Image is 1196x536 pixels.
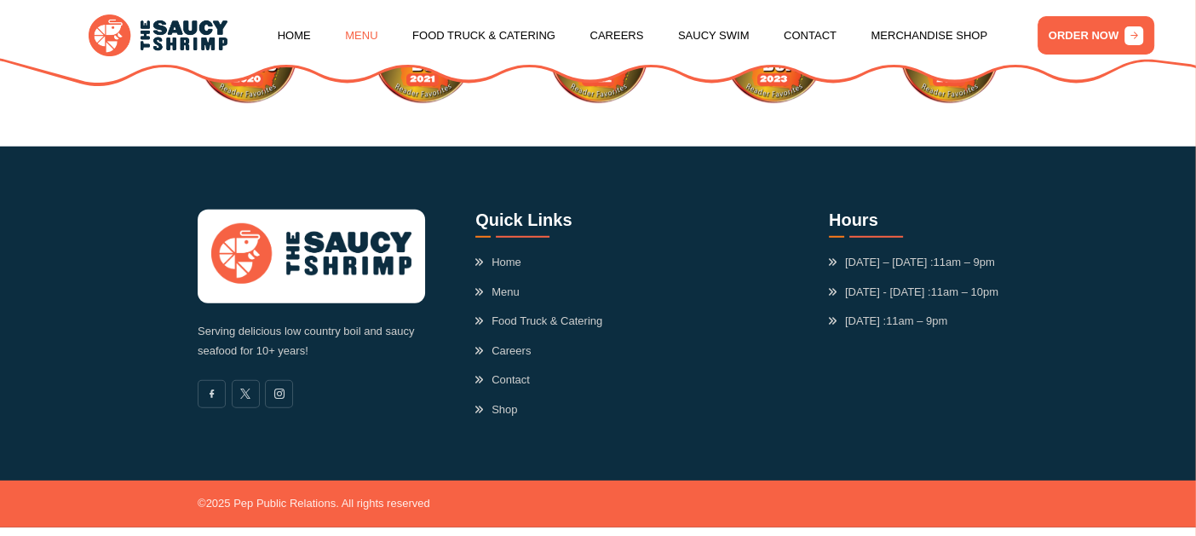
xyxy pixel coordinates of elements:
[278,3,311,68] a: Home
[829,254,995,271] span: [DATE] – [DATE] :
[829,313,947,330] span: [DATE] :
[475,254,521,271] a: Home
[475,343,531,360] a: Careers
[198,494,430,514] p: © 2025 Pep Public Relations. All rights reserved
[89,14,227,56] img: logo
[589,3,643,68] a: Careers
[886,314,947,327] span: 11am – 9pm
[871,3,987,68] a: Merchandise Shop
[412,3,555,68] a: Food Truck & Catering
[1038,16,1154,55] a: ORDER NOW
[784,3,837,68] a: Contact
[475,401,517,418] a: Shop
[475,284,520,301] a: Menu
[198,322,425,361] p: Serving delicious low country boil and saucy seafood for 10+ years!
[829,284,998,301] span: [DATE] - [DATE] :
[211,223,411,284] img: logo
[475,210,602,239] h3: Quick Links
[475,372,530,389] a: Contact
[933,256,994,268] span: 11am – 9pm
[475,313,602,330] a: Food Truck & Catering
[345,3,377,68] a: Menu
[678,3,750,68] a: Saucy Swim
[930,285,998,298] span: 11am – 10pm
[829,210,998,239] h3: Hours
